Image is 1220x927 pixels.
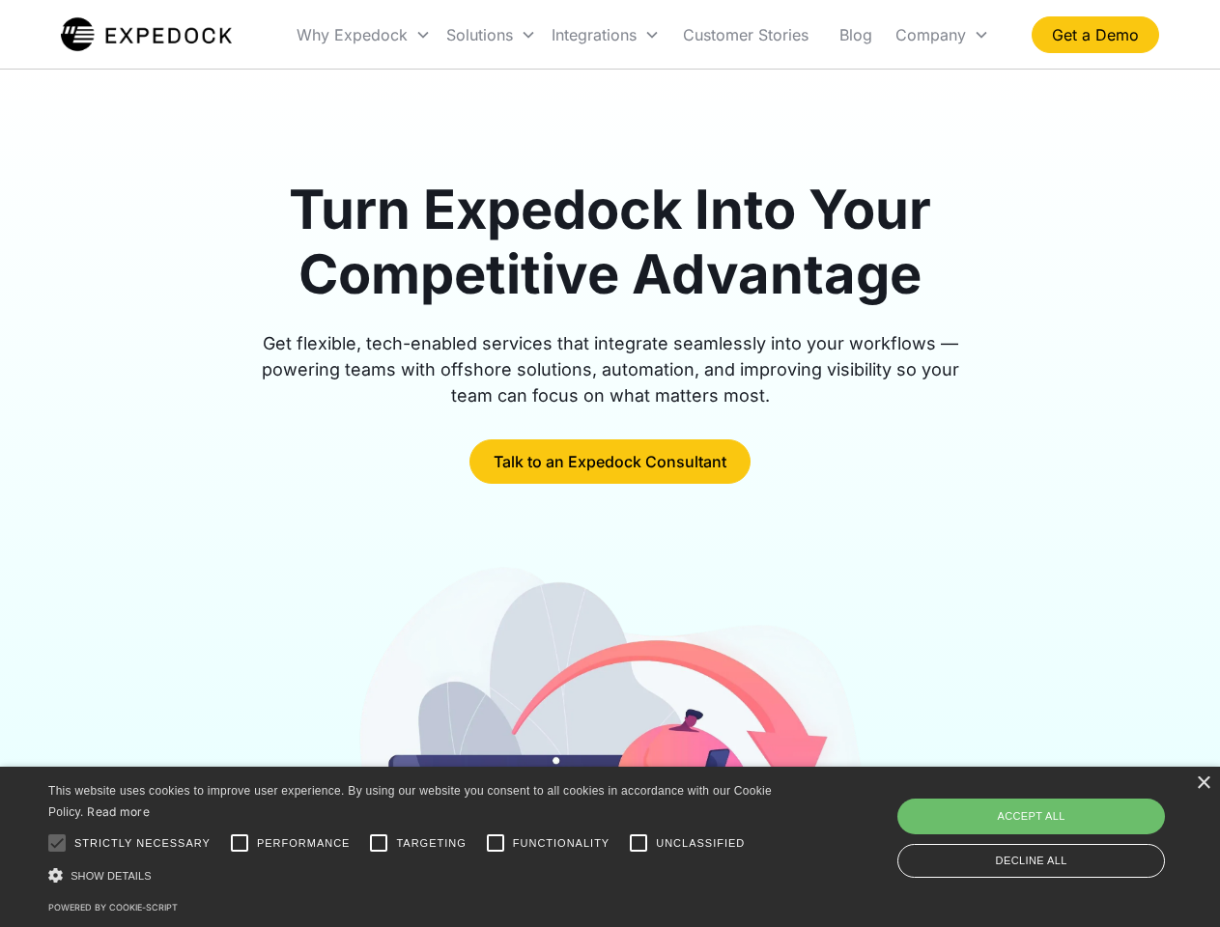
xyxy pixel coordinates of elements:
[888,2,997,68] div: Company
[544,2,667,68] div: Integrations
[48,865,779,885] div: Show details
[61,15,232,54] img: Expedock Logo
[48,784,772,820] span: This website uses cookies to improve user experience. By using our website you consent to all coo...
[71,870,152,882] span: Show details
[48,902,178,913] a: Powered by cookie-script
[240,178,981,307] h1: Turn Expedock Into Your Competitive Advantage
[667,2,824,68] a: Customer Stories
[552,25,637,44] div: Integrations
[396,835,466,852] span: Targeting
[74,835,211,852] span: Strictly necessary
[297,25,408,44] div: Why Expedock
[898,718,1220,927] iframe: Chat Widget
[824,2,888,68] a: Blog
[446,25,513,44] div: Solutions
[469,439,751,484] a: Talk to an Expedock Consultant
[61,15,232,54] a: home
[439,2,544,68] div: Solutions
[513,835,610,852] span: Functionality
[240,330,981,408] div: Get flexible, tech-enabled services that integrate seamlessly into your workflows — powering team...
[289,2,439,68] div: Why Expedock
[87,804,150,819] a: Read more
[257,835,351,852] span: Performance
[895,25,966,44] div: Company
[1032,16,1159,53] a: Get a Demo
[656,835,745,852] span: Unclassified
